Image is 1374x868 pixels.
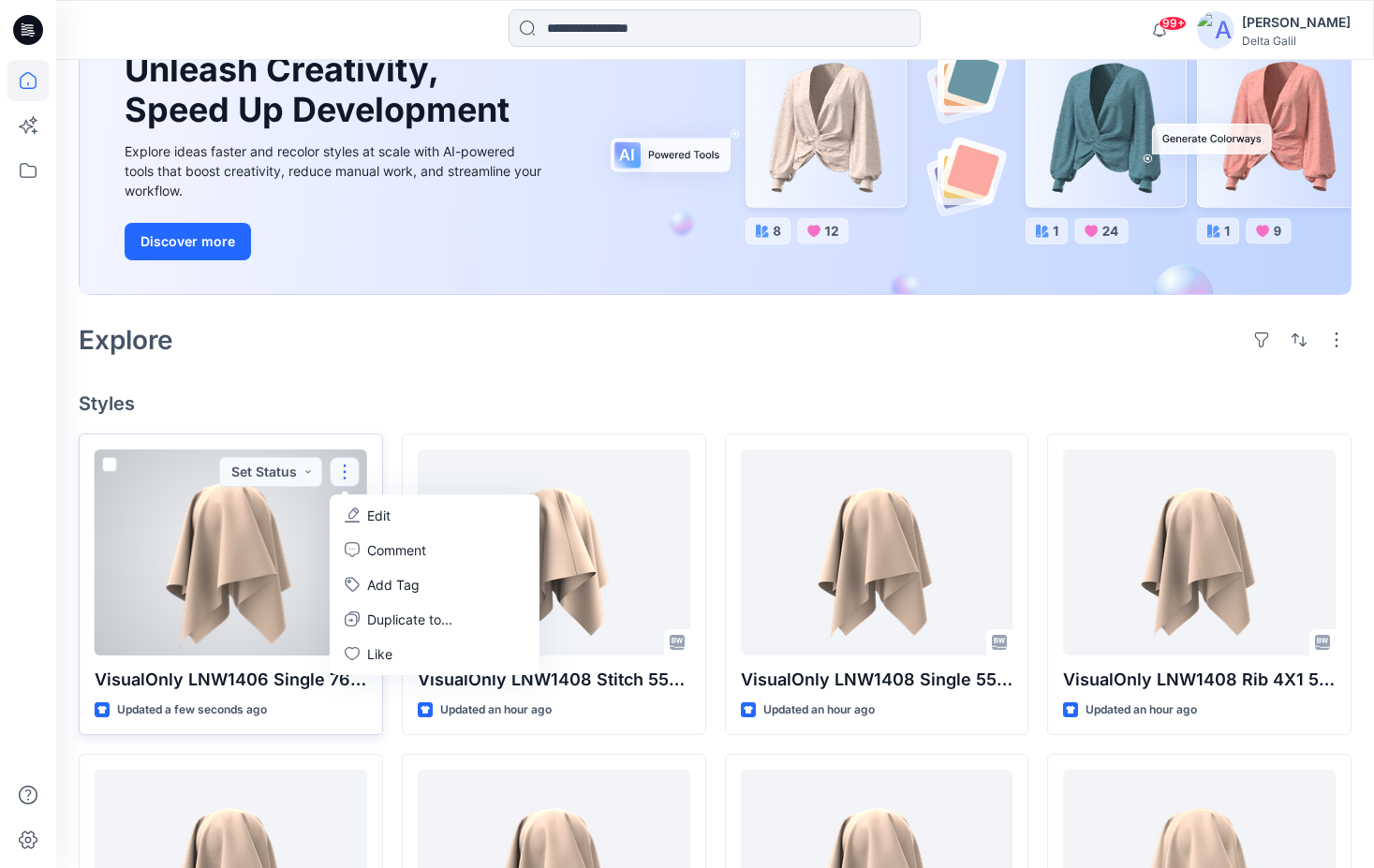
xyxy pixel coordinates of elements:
a: VisualOnly LNW1408 Rib 4X1 55% Nylon 45% Elastane [1063,449,1336,655]
h4: Styles [79,392,1352,415]
span: 99+ [1159,16,1187,31]
p: Updated an hour ago [763,700,875,720]
button: Add Tag [333,567,536,602]
a: Edit [333,498,536,533]
div: Explore ideas faster and recolor styles at scale with AI-powered tools that boost creativity, red... [125,141,546,200]
a: VisualOnly LNW1406 Single 76% Polyamide 24% Elastane [95,449,367,655]
h1: Unleash Creativity, Speed Up Development [125,50,518,130]
p: Duplicate to... [367,610,452,629]
p: Updated a few seconds ago [117,700,267,720]
button: Discover more [125,223,251,260]
a: VisualOnly LNW1408 Stitch 55% Nylon 45% Elastane [418,449,690,655]
p: VisualOnly LNW1408 Single 55% Nylon 45% Elastane [741,667,1013,693]
p: Like [367,644,392,664]
a: VisualOnly LNW1408 Single 55% Nylon 45% Elastane [741,449,1013,655]
p: Updated an hour ago [440,700,552,720]
p: VisualOnly LNW1408 Stitch 55% Nylon 45% Elastane [418,667,690,693]
h2: Explore [79,325,173,355]
p: Updated an hour ago [1086,700,1197,720]
div: Delta Galil [1242,34,1351,48]
p: Edit [367,506,391,525]
img: avatar [1197,11,1234,49]
p: VisualOnly LNW1406 Single 76% Polyamide 24% Elastane [95,667,367,693]
p: VisualOnly LNW1408 Rib 4X1 55% Nylon 45% Elastane [1063,667,1336,693]
p: Comment [367,540,426,560]
div: [PERSON_NAME] [1242,11,1351,34]
a: Discover more [125,223,546,260]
